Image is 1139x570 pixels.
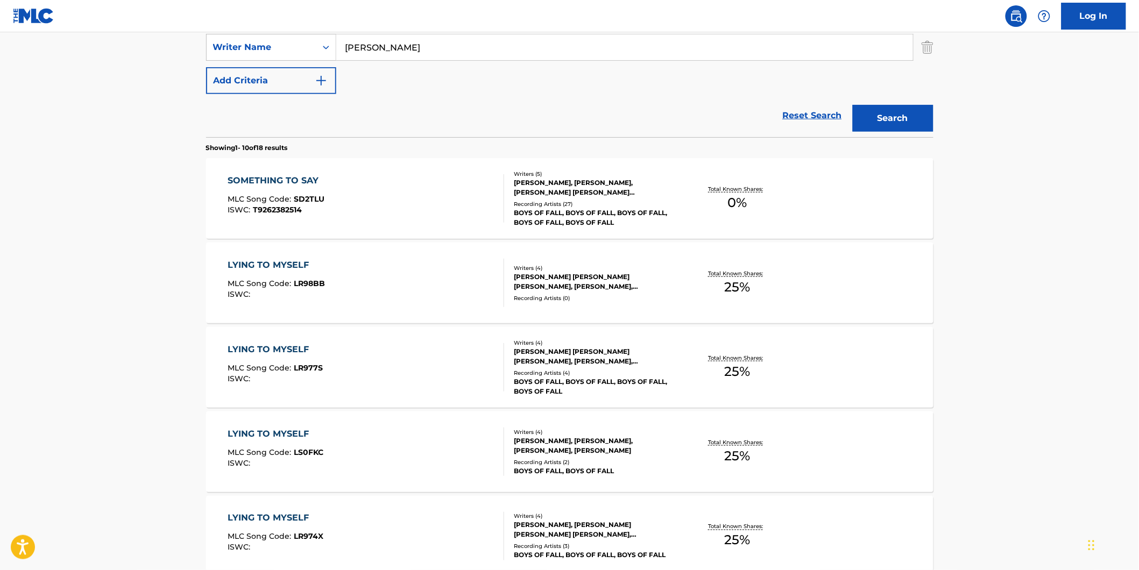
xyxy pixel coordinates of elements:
iframe: Chat Widget [1085,518,1139,570]
span: 25 % [724,531,750,550]
div: [PERSON_NAME], [PERSON_NAME] [PERSON_NAME] [PERSON_NAME], [PERSON_NAME] [514,521,677,540]
span: ISWC : [228,543,253,552]
div: Writers ( 4 ) [514,428,677,436]
p: Total Known Shares: [709,185,766,193]
span: ISWC : [228,374,253,383]
div: Writers ( 5 ) [514,170,677,178]
div: Writer Name [213,41,310,54]
p: Total Known Shares: [709,354,766,362]
div: Recording Artists ( 27 ) [514,200,677,208]
img: search [1010,10,1023,23]
div: Writers ( 4 ) [514,512,677,521]
span: 25 % [724,362,750,381]
a: LYING TO MYSELFMLC Song Code:LS0FKCISWC:Writers (4)[PERSON_NAME], [PERSON_NAME], [PERSON_NAME], [... [206,411,933,492]
img: MLC Logo [13,8,54,24]
span: MLC Song Code : [228,447,294,457]
div: [PERSON_NAME] [PERSON_NAME] [PERSON_NAME], [PERSON_NAME], [PERSON_NAME] [514,272,677,291]
div: [PERSON_NAME], [PERSON_NAME], [PERSON_NAME] [PERSON_NAME] [PERSON_NAME], [PERSON_NAME] [PERSON_NAME] [514,178,677,197]
span: 0 % [727,193,747,212]
p: Showing 1 - 10 of 18 results [206,143,288,153]
div: [PERSON_NAME], [PERSON_NAME], [PERSON_NAME], [PERSON_NAME] [514,436,677,455]
span: LR977S [294,363,323,373]
img: Delete Criterion [922,34,933,61]
img: help [1038,10,1051,23]
div: LYING TO MYSELF [228,427,323,440]
span: ISWC : [228,289,253,299]
div: Recording Artists ( 3 ) [514,543,677,551]
div: Recording Artists ( 4 ) [514,369,677,377]
div: [PERSON_NAME] [PERSON_NAME] [PERSON_NAME], [PERSON_NAME], [PERSON_NAME] [514,347,677,366]
span: MLC Song Code : [228,279,294,288]
div: Writers ( 4 ) [514,264,677,272]
span: 25 % [724,446,750,466]
span: LR974X [294,532,323,541]
div: Drag [1088,529,1095,561]
div: BOYS OF FALL, BOYS OF FALL, BOYS OF FALL, BOYS OF FALL, BOYS OF FALL [514,208,677,227]
div: Writers ( 4 ) [514,339,677,347]
div: LYING TO MYSELF [228,259,325,272]
span: ISWC : [228,205,253,215]
div: LYING TO MYSELF [228,512,323,525]
div: Recording Artists ( 0 ) [514,294,677,302]
div: SOMETHING TO SAY [228,174,324,187]
a: Log In [1062,3,1126,30]
p: Total Known Shares: [709,438,766,446]
span: 25 % [724,277,750,297]
span: MLC Song Code : [228,363,294,373]
div: BOYS OF FALL, BOYS OF FALL, BOYS OF FALL [514,551,677,560]
a: LYING TO MYSELFMLC Song Code:LR98BBISWC:Writers (4)[PERSON_NAME] [PERSON_NAME] [PERSON_NAME], [PE... [206,243,933,323]
a: Public Search [1006,5,1027,27]
img: 9d2ae6d4665cec9f34b9.svg [315,74,328,87]
a: SOMETHING TO SAYMLC Song Code:SD2TLUISWC:T9262382514Writers (5)[PERSON_NAME], [PERSON_NAME], [PER... [206,158,933,239]
span: LS0FKC [294,447,323,457]
button: Search [853,105,933,132]
div: Help [1034,5,1055,27]
button: Add Criteria [206,67,336,94]
span: LR98BB [294,279,325,288]
span: SD2TLU [294,194,324,204]
span: MLC Song Code : [228,194,294,204]
div: BOYS OF FALL, BOYS OF FALL [514,466,677,476]
form: Search Form [206,1,933,137]
p: Total Known Shares: [709,523,766,531]
span: ISWC : [228,458,253,468]
a: Reset Search [777,104,847,127]
div: LYING TO MYSELF [228,343,323,356]
span: MLC Song Code : [228,532,294,541]
span: T9262382514 [253,205,302,215]
div: BOYS OF FALL, BOYS OF FALL, BOYS OF FALL, BOYS OF FALL [514,377,677,396]
p: Total Known Shares: [709,269,766,277]
a: LYING TO MYSELFMLC Song Code:LR977SISWC:Writers (4)[PERSON_NAME] [PERSON_NAME] [PERSON_NAME], [PE... [206,327,933,408]
div: Recording Artists ( 2 ) [514,458,677,466]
